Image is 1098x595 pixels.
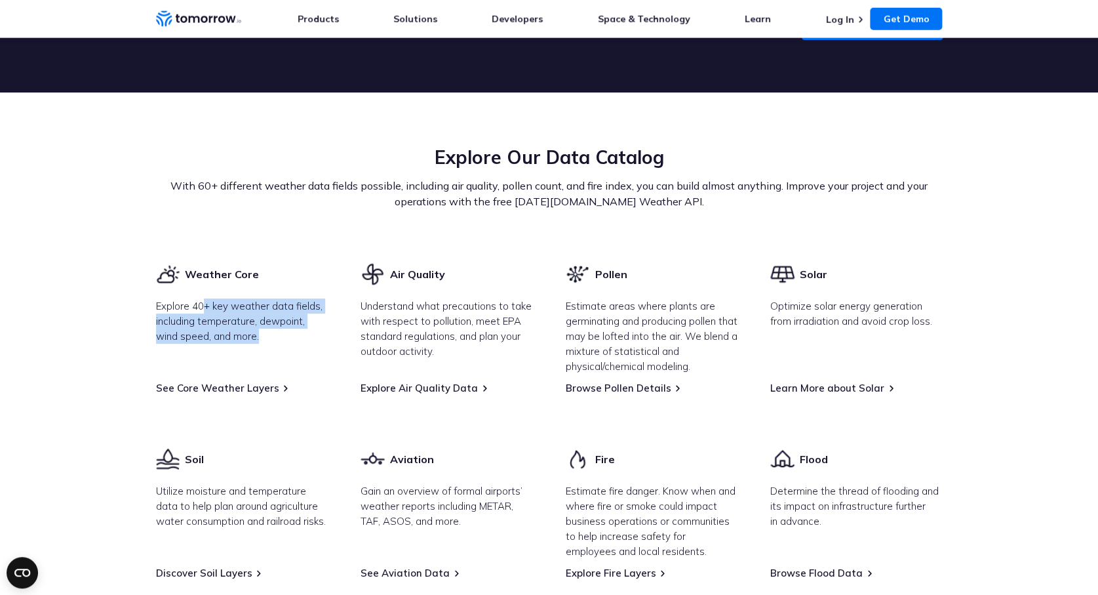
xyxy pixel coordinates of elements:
button: Open CMP widget [7,557,38,588]
p: With 60+ different weather data fields possible, including air quality, pollen count, and fire in... [156,178,943,209]
a: Discover Soil Layers [156,567,252,579]
p: Understand what precautions to take with respect to pollution, meet EPA standard regulations, and... [361,298,533,359]
a: Learn [745,13,771,25]
h3: Aviation [390,452,434,466]
p: Determine the thread of flooding and its impact on infrastructure further in advance. [770,483,943,529]
a: Explore Air Quality Data [361,382,478,394]
h3: Fire [595,452,614,466]
a: Developers [492,13,543,25]
a: See Aviation Data [361,567,450,579]
a: Home link [156,9,241,29]
h3: Soil [185,452,204,466]
a: Space & Technology [598,13,690,25]
a: Log In [825,14,853,26]
h3: Flood [800,452,828,466]
p: Estimate areas where plants are germinating and producing pollen that may be lofted into the air.... [566,298,738,374]
p: Gain an overview of formal airports’ weather reports including METAR, TAF, ASOS, and more. [361,483,533,529]
a: Browse Pollen Details [566,382,671,394]
h3: Air Quality [390,267,445,281]
p: Optimize solar energy generation from irradiation and avoid crop loss. [770,298,943,329]
a: Learn More about Solar [770,382,884,394]
a: Get Demo [870,8,942,30]
h3: Weather Core [185,267,259,281]
a: Explore Fire Layers [566,567,656,579]
h2: Explore Our Data Catalog [156,145,943,170]
a: See Core Weather Layers [156,382,279,394]
a: Browse Flood Data [770,567,863,579]
p: Estimate fire danger. Know when and where fire or smoke could impact business operations or commu... [566,483,738,559]
p: Explore 40+ key weather data fields, including temperature, dewpoint, wind speed, and more. [156,298,328,344]
h3: Pollen [595,267,627,281]
h3: Solar [800,267,827,281]
p: Utilize moisture and temperature data to help plan around agriculture water consumption and railr... [156,483,328,529]
a: Products [298,13,339,25]
a: Solutions [393,13,437,25]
